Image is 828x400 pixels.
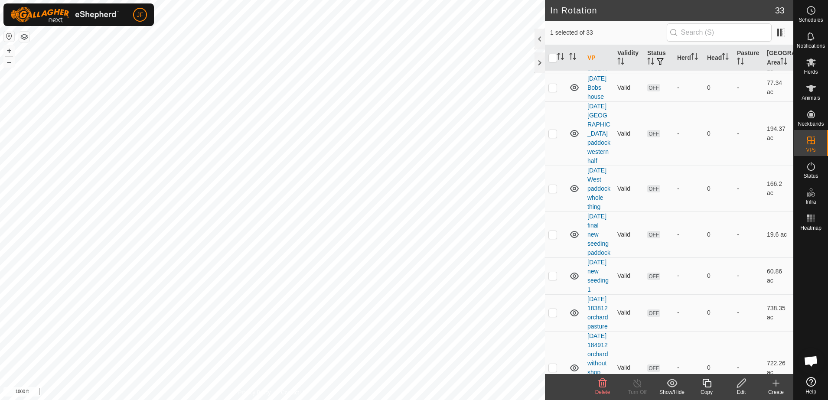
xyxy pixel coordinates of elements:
span: OFF [647,185,660,192]
th: VP [584,45,614,71]
button: Reset Map [4,31,14,42]
span: Heatmap [800,225,821,231]
td: 0 [704,257,733,294]
span: OFF [647,84,660,91]
td: Valid [614,211,644,257]
td: Valid [614,257,644,294]
span: 1 selected of 33 [550,28,667,37]
span: OFF [647,364,660,372]
div: - [677,184,700,193]
div: Create [759,388,793,396]
th: Herd [674,45,704,71]
span: Delete [595,389,610,395]
th: Validity [614,45,644,71]
td: - [733,211,763,257]
input: Search (S) [667,23,772,42]
span: Infra [805,199,816,205]
th: [GEOGRAPHIC_DATA] Area [763,45,793,71]
div: Open chat [798,348,824,374]
span: Schedules [799,17,823,23]
th: Pasture [733,45,763,71]
a: Help [794,374,828,398]
p-sorticon: Activate to sort [691,54,698,61]
td: 0 [704,294,733,331]
span: Neckbands [798,121,824,127]
p-sorticon: Activate to sort [569,54,576,61]
div: - [677,83,700,92]
p-sorticon: Activate to sort [722,54,729,61]
span: OFF [647,273,660,280]
p-sorticon: Activate to sort [617,59,624,66]
span: JF [137,10,143,20]
p-sorticon: Activate to sort [780,59,787,66]
td: 0 [704,101,733,166]
a: Privacy Policy [238,389,271,397]
span: OFF [647,231,660,238]
a: [DATE] 082144 [587,56,608,72]
td: - [733,101,763,166]
td: - [733,257,763,294]
span: Help [805,389,816,394]
a: [DATE] West paddock whole thing [587,167,610,210]
td: Valid [614,166,644,211]
td: 0 [704,74,733,101]
a: [DATE] final new seeding paddock [587,213,610,256]
div: - [677,308,700,317]
td: 166.2 ac [763,166,793,211]
button: + [4,46,14,56]
span: 33 [775,4,785,17]
td: Valid [614,294,644,331]
td: - [733,166,763,211]
span: VPs [806,147,815,153]
span: OFF [647,309,660,317]
td: 60.86 ac [763,257,793,294]
td: - [733,74,763,101]
a: [DATE] 183812 orchard pasture [587,296,608,330]
th: Head [704,45,733,71]
span: Herds [804,69,818,75]
td: Valid [614,101,644,166]
div: Edit [724,388,759,396]
a: [DATE] new seeding 1 [587,259,609,293]
span: OFF [647,130,660,137]
td: 77.34 ac [763,74,793,101]
td: - [733,294,763,331]
td: 19.6 ac [763,211,793,257]
div: - [677,230,700,239]
a: [DATE] Bobs house [587,75,606,100]
td: 738.35 ac [763,294,793,331]
div: Show/Hide [655,388,689,396]
h2: In Rotation [550,5,775,16]
a: [DATE] [GEOGRAPHIC_DATA] paddock western half [587,103,610,164]
td: Valid [614,74,644,101]
p-sorticon: Activate to sort [647,59,654,66]
td: 0 [704,211,733,257]
td: 0 [704,166,733,211]
button: – [4,57,14,67]
td: 194.37 ac [763,101,793,166]
div: - [677,271,700,280]
a: Contact Us [281,389,306,397]
span: Notifications [797,43,825,49]
div: - [677,129,700,138]
img: Gallagher Logo [10,7,119,23]
span: Animals [802,95,820,101]
p-sorticon: Activate to sort [557,54,564,61]
div: Copy [689,388,724,396]
p-sorticon: Activate to sort [737,59,744,66]
span: Status [803,173,818,179]
div: Turn Off [620,388,655,396]
button: Map Layers [19,32,29,42]
th: Status [644,45,674,71]
div: - [677,363,700,372]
